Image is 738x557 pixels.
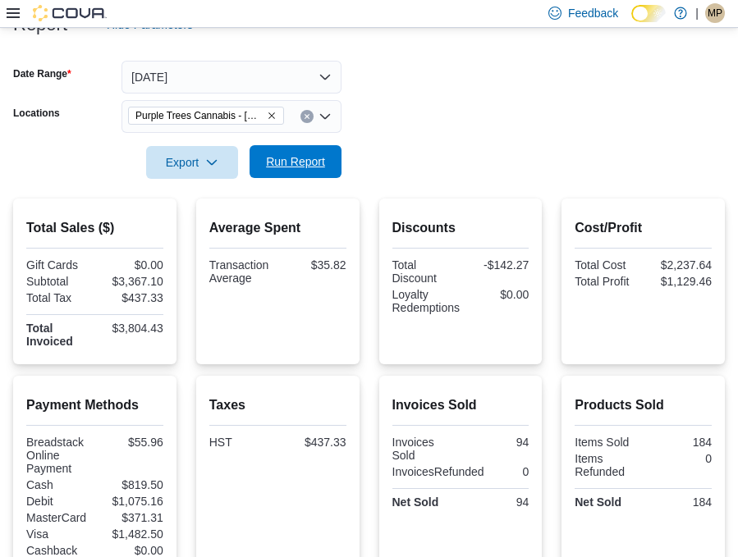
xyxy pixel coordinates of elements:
div: $35.82 [281,258,346,272]
h2: Taxes [209,395,346,415]
div: Invoices Sold [392,436,457,462]
div: Gift Cards [26,258,91,272]
div: HST [209,436,274,449]
div: $0.00 [466,288,529,301]
div: Items Refunded [575,452,639,478]
h2: Cost/Profit [575,218,712,238]
div: $819.50 [98,478,163,491]
h2: Total Sales ($) [26,218,163,238]
div: $371.31 [98,511,163,524]
button: Run Report [250,145,341,178]
div: 94 [464,495,529,509]
span: Feedback [568,5,618,21]
div: $3,804.43 [98,322,163,335]
div: Loyalty Redemptions [392,288,461,314]
button: Remove Purple Trees Cannabis - Mississauga from selection in this group [267,111,277,121]
h2: Average Spent [209,218,346,238]
span: Purple Trees Cannabis - Mississauga [128,107,284,125]
div: Visa [26,527,91,541]
strong: Net Sold [392,495,439,509]
div: Total Profit [575,275,639,288]
div: Total Tax [26,291,91,304]
div: 94 [464,436,529,449]
div: Transaction Average [209,258,274,285]
button: Open list of options [319,110,332,123]
div: Cash [26,478,91,491]
strong: Total Invoiced [26,322,73,348]
div: Debit [26,495,91,508]
div: -$142.27 [464,258,529,272]
input: Dark Mode [631,5,666,22]
div: 0 [647,452,712,465]
button: Export [146,146,238,179]
div: $1,075.16 [98,495,163,508]
div: $1,129.46 [647,275,712,288]
span: MP [708,3,722,23]
div: 0 [491,465,529,478]
div: Total Cost [575,258,639,272]
label: Locations [13,107,60,120]
div: Cashback [26,544,91,557]
div: Breadstack Online Payment [26,436,91,475]
div: 184 [647,436,712,449]
div: $437.33 [281,436,346,449]
h2: Products Sold [575,395,712,415]
div: InvoicesRefunded [392,465,484,478]
span: Export [156,146,228,179]
button: [DATE] [121,61,341,94]
div: $3,367.10 [98,275,163,288]
div: $2,237.64 [647,258,712,272]
div: Subtotal [26,275,91,288]
img: Cova [33,5,107,21]
h2: Discounts [392,218,529,238]
div: Total Discount [392,258,457,285]
span: Dark Mode [631,22,632,23]
h2: Payment Methods [26,395,163,415]
div: $1,482.50 [98,527,163,541]
div: $55.96 [98,436,163,449]
button: Clear input [300,110,314,123]
span: Run Report [266,153,325,170]
div: $0.00 [98,258,163,272]
p: | [695,3,699,23]
div: $0.00 [98,544,163,557]
h2: Invoices Sold [392,395,529,415]
label: Date Range [13,67,71,80]
span: Purple Trees Cannabis - [GEOGRAPHIC_DATA] [135,107,264,124]
div: $437.33 [98,291,163,304]
div: Matt Piotrowicz [705,3,725,23]
div: MasterCard [26,511,91,524]
strong: Net Sold [575,495,621,509]
div: 184 [647,495,712,509]
div: Items Sold [575,436,639,449]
